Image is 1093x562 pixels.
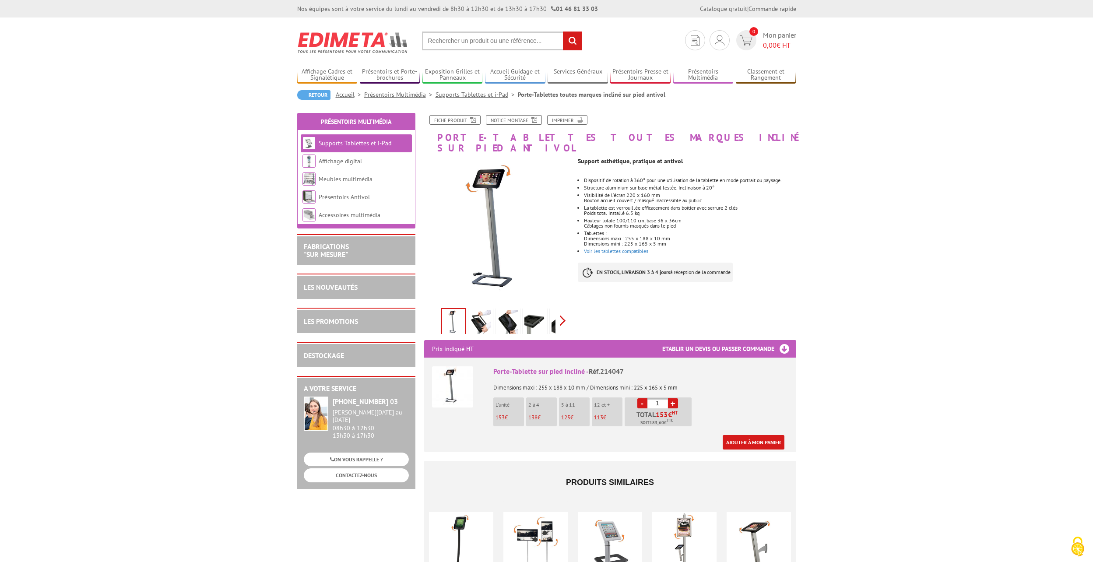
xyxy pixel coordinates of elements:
[304,242,349,259] a: FABRICATIONS"Sur Mesure"
[734,30,796,50] a: devis rapide 0 Mon panier 0,00€ HT
[740,35,752,46] img: devis rapide
[691,35,699,46] img: devis rapide
[673,68,734,82] a: Présentoirs Multimédia
[442,309,465,336] img: supports_tablettes_214047_fleche.jpg
[422,32,582,50] input: Rechercher un produit ou une référence...
[715,35,724,46] img: devis rapide
[662,340,796,358] h3: Etablir un devis ou passer commande
[297,26,409,59] img: Edimeta
[589,367,624,376] span: Réf.214047
[548,68,608,82] a: Services Généraux
[496,414,505,421] span: 153
[656,411,668,418] span: 153
[584,248,648,254] a: Voir les tablettes compatibles
[584,236,796,241] div: Dimensions maxi : 255 x 188 x 10 mm
[485,68,545,82] a: Accueil Guidage et Sécurité
[1062,532,1093,562] button: Cookies (fenêtre modale)
[304,397,328,431] img: widget-service.jpg
[627,411,692,426] p: Total
[518,90,665,99] li: Porte-Tablettes toutes marques incliné sur pied antivol
[528,402,557,408] p: 2 à 4
[561,414,590,421] p: €
[552,310,573,337] img: 214047_porte-tablette_sur_pied_incline__2_.jpg
[319,139,391,147] a: Supports Tablettes et i-Pad
[547,115,587,125] a: Imprimer
[528,414,538,421] span: 138
[319,211,380,219] a: Accessoires multimédia
[528,414,557,421] p: €
[578,263,733,282] p: à réception de la commande
[563,32,582,50] input: rechercher
[436,91,518,98] a: Supports Tablettes et i-Pad
[422,68,483,82] a: Exposition Grilles et Panneaux
[749,27,758,36] span: 0
[700,5,747,13] a: Catalogue gratuit
[319,193,370,201] a: Présentoirs Antivol
[304,317,358,326] a: LES PROMOTIONS
[470,310,491,337] img: 214047_porte-tablette_sur_pied_incline__3_.jpg
[561,402,590,408] p: 5 à 11
[497,310,518,337] img: 214047_porte-tablette_sur_pied_incline__1_.jpg
[584,241,796,246] div: Dimensions mini : 225 x 165 x 5 mm
[584,231,796,236] div: Tablettes :
[302,155,316,168] img: Affichage digital
[321,118,391,126] a: Présentoirs Multimédia
[364,91,436,98] a: Présentoirs Multimédia
[578,157,683,165] strong: Support esthétique, pratique et antivol
[594,414,622,421] p: €
[700,4,796,13] div: |
[736,68,796,82] a: Classement et Rangement
[297,90,330,100] a: Retour
[584,193,796,198] p: Visibilité de l'écran 220 x 160 mm
[319,157,362,165] a: Affichage digital
[594,402,622,408] p: 12 et +
[304,468,409,482] a: CONTACTEZ-NOUS
[302,190,316,204] img: Présentoirs Antivol
[493,366,788,376] div: Porte-Tablette sur pied incliné -
[432,340,474,358] p: Prix indiqué HT
[584,178,796,183] li: Dispositif de rotation à 360° pour une utilisation de la tablette en mode portrait ou paysage.
[432,366,473,407] img: Porte-Tablette sur pied incliné
[302,208,316,221] img: Accessoires multimédia
[667,418,673,423] sup: TTC
[304,283,358,292] a: LES NOUVEAUTÉS
[304,385,409,393] h2: A votre service
[302,137,316,150] img: Supports Tablettes et i-Pad
[668,411,672,418] span: €
[594,414,603,421] span: 113
[559,313,567,328] span: Next
[333,409,409,439] div: 08h30 à 12h30 13h30 à 17h30
[650,419,664,426] span: 183,60
[668,398,678,408] a: +
[304,351,344,360] a: DESTOCKAGE
[333,409,409,424] div: [PERSON_NAME][DATE] au [DATE]
[561,414,570,421] span: 125
[524,310,545,337] img: 214047_porte-tablette_sur_pied_incline__4_.jpg
[496,402,524,408] p: L'unité
[584,218,796,228] li: Hauteur totale 100/110 cm, base 36 x 36cm Câblages non fournis masqués dans le pied
[418,115,803,153] h1: Porte-Tablettes toutes marques incliné sur pied antivol
[304,453,409,466] a: ON VOUS RAPPELLE ?
[424,158,572,305] img: supports_tablettes_214047_fleche.jpg
[723,435,784,450] a: Ajouter à mon panier
[672,410,678,416] sup: HT
[297,4,598,13] div: Nos équipes sont à votre service du lundi au vendredi de 8h30 à 12h30 et de 13h30 à 17h30
[551,5,598,13] strong: 01 46 81 33 03
[597,269,670,275] strong: EN STOCK, LIVRAISON 3 à 4 jours
[1067,536,1089,558] img: Cookies (fenêtre modale)
[610,68,671,82] a: Présentoirs Presse et Journaux
[297,68,358,82] a: Affichage Cadres et Signalétique
[584,205,796,216] li: La tablette est verrouillée efficacement dans boîtier avec serrure 2 clés Poids total installé 6....
[319,175,373,183] a: Meubles multimédia
[763,41,777,49] span: 0,00
[763,30,796,50] span: Mon panier
[486,115,542,125] a: Notice Montage
[566,478,654,487] span: Produits similaires
[763,40,796,50] span: € HT
[336,91,364,98] a: Accueil
[749,5,796,13] a: Commande rapide
[637,398,647,408] a: -
[493,379,788,391] p: Dimensions maxi : 255 x 188 x 10 mm / Dimensions mini : 225 x 165 x 5 mm
[584,185,796,190] li: Structure aluminium sur base métal lestée. Inclinaison à 20°
[360,68,420,82] a: Présentoirs et Porte-brochures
